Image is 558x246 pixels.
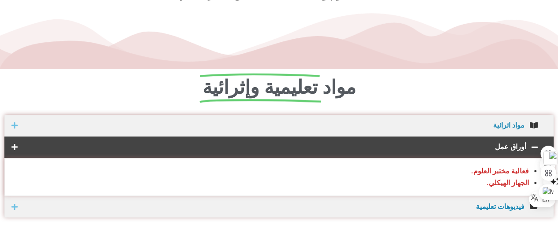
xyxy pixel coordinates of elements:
[202,76,318,99] span: تعليمية وإثرائية​
[22,143,526,151] span: أوراق عمل
[22,122,524,129] span: مواد اثرائية
[322,76,356,98] span: مواد
[487,179,529,187] a: الجهاز الهيكلي.
[471,167,529,175] a: فعالية مختبر العلوم.
[22,203,524,210] span: فيديوهات تعليمية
